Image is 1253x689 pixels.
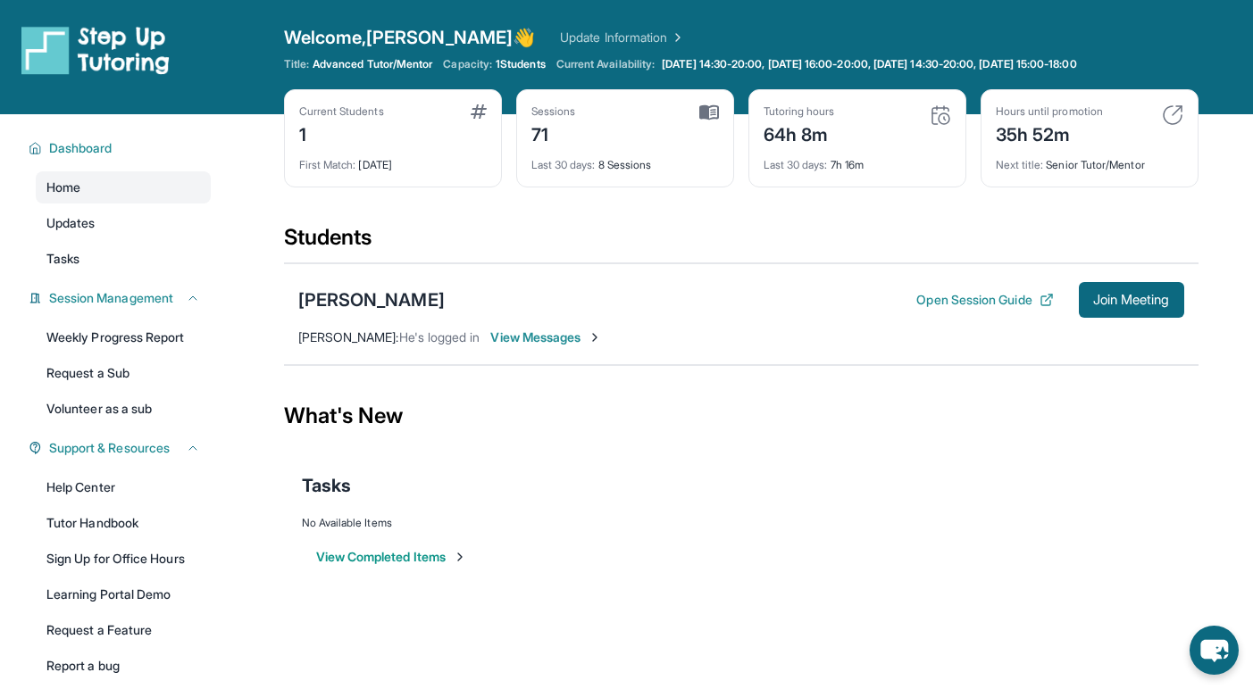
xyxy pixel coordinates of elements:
[764,104,835,119] div: Tutoring hours
[1079,282,1184,318] button: Join Meeting
[46,214,96,232] span: Updates
[531,158,596,171] span: Last 30 days :
[764,119,835,147] div: 64h 8m
[662,57,1076,71] span: [DATE] 14:30-20:00, [DATE] 16:00-20:00, [DATE] 14:30-20:00, [DATE] 15:00-18:00
[36,393,211,425] a: Volunteer as a sub
[658,57,1080,71] a: [DATE] 14:30-20:00, [DATE] 16:00-20:00, [DATE] 14:30-20:00, [DATE] 15:00-18:00
[490,328,602,346] span: View Messages
[667,29,685,46] img: Chevron Right
[996,158,1044,171] span: Next title :
[531,147,719,172] div: 8 Sessions
[42,289,200,307] button: Session Management
[764,147,951,172] div: 7h 16m
[46,178,80,196] span: Home
[299,104,384,119] div: Current Students
[36,243,211,275] a: Tasks
[531,119,576,147] div: 71
[764,158,828,171] span: Last 30 days :
[36,357,211,389] a: Request a Sub
[36,171,211,203] a: Home
[49,439,170,457] span: Support & Resources
[299,119,384,147] div: 1
[916,291,1053,309] button: Open Session Guide
[36,578,211,610] a: Learning Portal Demo
[1190,626,1239,675] button: chat-button
[36,543,211,575] a: Sign Up for Office Hours
[313,57,432,71] span: Advanced Tutor/Mentor
[316,548,467,566] button: View Completed Items
[496,57,546,71] span: 1 Students
[298,329,399,344] span: [PERSON_NAME] :
[36,321,211,353] a: Weekly Progress Report
[699,104,719,120] img: card
[36,471,211,503] a: Help Center
[36,650,211,682] a: Report a bug
[531,104,576,119] div: Sessions
[42,439,200,457] button: Support & Resources
[42,139,200,157] button: Dashboard
[284,377,1199,455] div: What's New
[299,158,356,171] span: First Match :
[588,330,602,344] img: Chevron-Right
[49,139,113,157] span: Dashboard
[930,104,951,126] img: card
[284,223,1199,262] div: Students
[298,287,445,312] div: [PERSON_NAME]
[1093,295,1170,305] span: Join Meeting
[1162,104,1183,126] img: card
[299,147,487,172] div: [DATE]
[21,25,170,75] img: logo
[36,614,211,646] a: Request a Feature
[996,147,1183,172] div: Senior Tutor/Mentor
[471,104,487,119] img: card
[443,57,492,71] span: Capacity:
[996,119,1103,147] div: 35h 52m
[560,29,685,46] a: Update Information
[556,57,655,71] span: Current Availability:
[36,507,211,539] a: Tutor Handbook
[284,57,309,71] span: Title:
[302,516,1181,530] div: No Available Items
[36,207,211,239] a: Updates
[46,250,79,268] span: Tasks
[399,329,480,344] span: He's logged in
[302,473,351,498] span: Tasks
[996,104,1103,119] div: Hours until promotion
[49,289,173,307] span: Session Management
[284,25,536,50] span: Welcome, [PERSON_NAME] 👋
